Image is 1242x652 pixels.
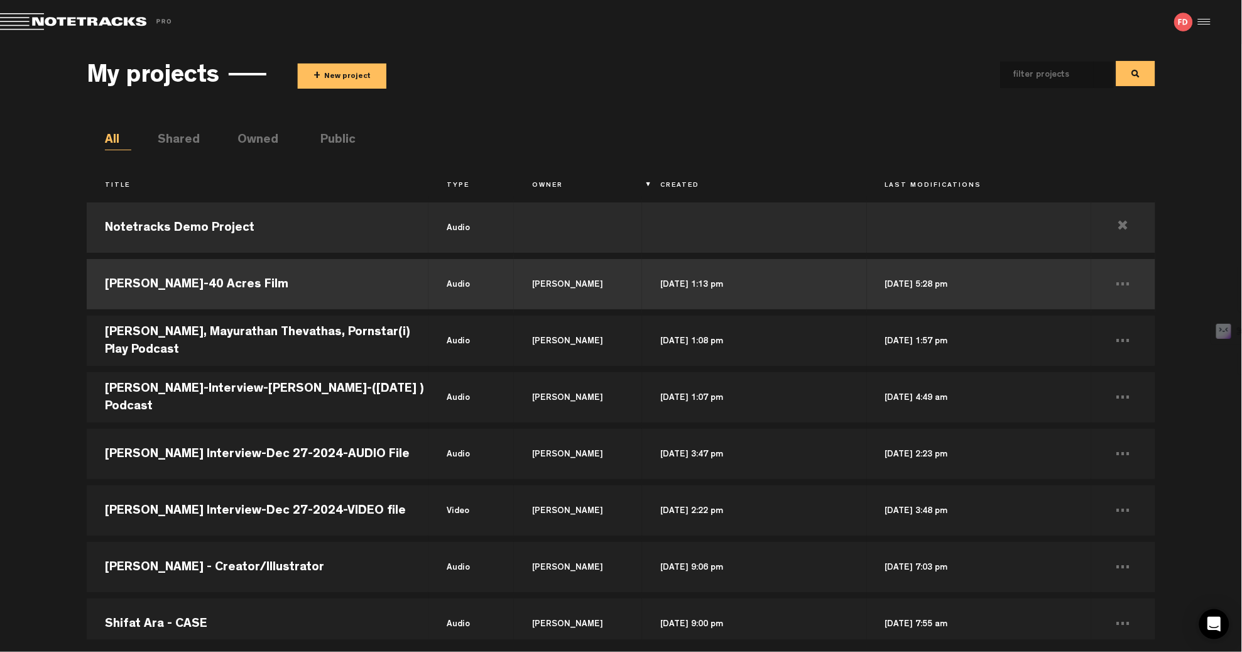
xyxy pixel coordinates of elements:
td: audio [428,369,514,426]
th: Type [428,175,514,197]
td: ... [1091,539,1155,595]
td: [PERSON_NAME] [514,426,642,482]
td: [PERSON_NAME] [514,312,642,369]
td: [PERSON_NAME]-Interview-[PERSON_NAME]-([DATE] ) Podcast [87,369,428,426]
td: [PERSON_NAME] [514,369,642,426]
td: ... [1091,595,1155,652]
td: ... [1091,482,1155,539]
td: [DATE] 2:23 pm [867,426,1091,482]
td: Notetracks Demo Project [87,199,428,256]
td: [DATE] 1:57 pm [867,312,1091,369]
li: Public [320,131,347,150]
td: audio [428,426,514,482]
td: [PERSON_NAME] Interview-Dec 27-2024-AUDIO File [87,426,428,482]
td: [DATE] 3:48 pm [867,482,1091,539]
td: video [428,482,514,539]
th: Last Modifications [867,175,1091,197]
td: audio [428,199,514,256]
li: All [105,131,131,150]
td: audio [428,595,514,652]
td: ... [1091,426,1155,482]
input: filter projects [1001,62,1094,88]
td: audio [428,256,514,312]
h3: My projects [87,64,219,91]
span: + [313,69,320,84]
td: [PERSON_NAME] [514,539,642,595]
td: Shifat Ara - CASE [87,595,428,652]
td: ... [1091,312,1155,369]
td: [DATE] 1:08 pm [642,312,866,369]
td: [PERSON_NAME] [514,595,642,652]
td: [PERSON_NAME]-40 Acres Film [87,256,428,312]
td: [DATE] 5:28 pm [867,256,1091,312]
td: [DATE] 4:49 am [867,369,1091,426]
td: [PERSON_NAME], Mayurathan Thevathas, Pornstar(i) Play Podcast [87,312,428,369]
td: [DATE] 7:55 am [867,595,1091,652]
th: Created [642,175,866,197]
td: [DATE] 9:00 pm [642,595,866,652]
td: [DATE] 7:03 pm [867,539,1091,595]
li: Owned [237,131,264,150]
td: audio [428,539,514,595]
button: +New project [298,64,386,89]
th: Title [87,175,428,197]
td: [DATE] 1:07 pm [642,369,866,426]
td: ... [1091,256,1155,312]
li: Shared [158,131,184,150]
td: [DATE] 2:22 pm [642,482,866,539]
td: [DATE] 1:13 pm [642,256,866,312]
div: Open Intercom Messenger [1199,609,1229,639]
td: [PERSON_NAME] Interview-Dec 27-2024-VIDEO file [87,482,428,539]
th: Owner [514,175,642,197]
img: letters [1174,13,1193,31]
td: [DATE] 9:06 pm [642,539,866,595]
td: audio [428,312,514,369]
td: [PERSON_NAME] [514,482,642,539]
td: [DATE] 3:47 pm [642,426,866,482]
td: ... [1091,369,1155,426]
td: [PERSON_NAME] [514,256,642,312]
td: [PERSON_NAME] - Creator/Illustrator [87,539,428,595]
